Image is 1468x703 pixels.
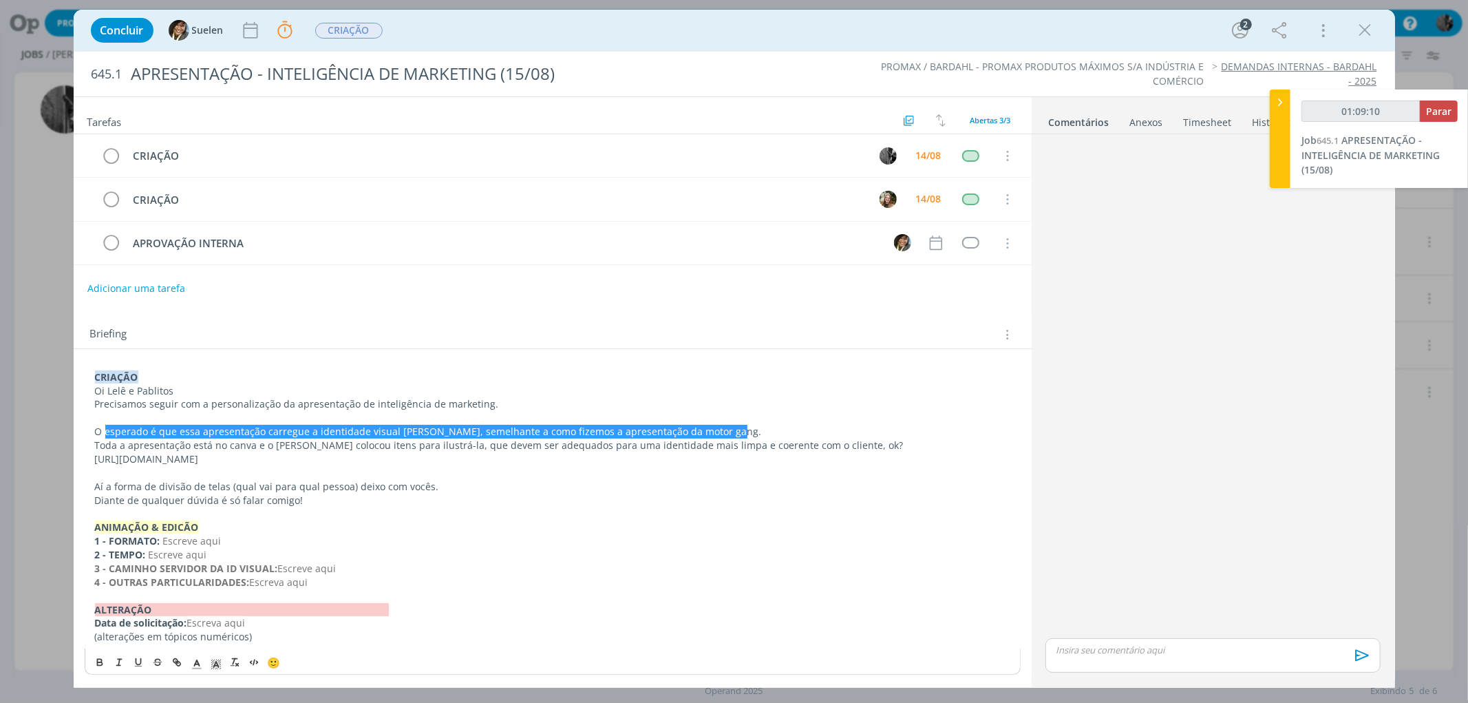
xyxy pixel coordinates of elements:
span: Escreva aqui [187,616,246,629]
a: Comentários [1048,109,1110,129]
span: Cor do Texto [187,654,206,671]
span: Escreve aqui [163,534,222,547]
img: S [169,20,189,41]
span: CRIAÇÃO [315,23,383,39]
p: Aí a forma de divisão de telas (qual vai para qual pessoa) deixo com vocês. [95,480,1010,494]
span: Abertas 3/3 [970,115,1011,125]
p: (alterações em tópicos numéricos) [95,630,1010,644]
div: APROVAÇÃO INTERNA [127,235,882,252]
a: PROMAX / BARDAHL - PROMAX PRODUTOS MÁXIMOS S/A INDÚSTRIA E COMÉRCIO [881,60,1204,87]
p: Oi Lelê e Pablitos [95,384,1010,398]
button: Parar [1420,101,1458,122]
div: Anexos [1130,116,1163,129]
span: Suelen [192,25,224,35]
img: S [894,234,911,251]
div: 14/08 [916,151,942,160]
button: S [893,233,913,253]
span: Cor de Fundo [206,654,226,671]
p: [URL][DOMAIN_NAME] [95,452,1010,466]
strong: CRIAÇÃO [95,370,138,384]
button: CRIAÇÃO [315,22,383,39]
strong: 4 - OUTRAS PARTICULARIDADES: [95,576,250,589]
div: CRIAÇÃO [127,147,867,165]
div: dialog [74,10,1395,688]
a: DEMANDAS INTERNAS - BARDAHL - 2025 [1222,60,1377,87]
span: APRESENTAÇÃO - INTELIGÊNCIA DE MARKETING (15/08) [1301,134,1440,176]
div: CRIAÇÃO [127,191,867,209]
img: L [880,191,897,208]
strong: Data de solicitação: [95,616,187,629]
span: Tarefas [87,112,122,129]
span: Escreve aqui [149,548,207,561]
span: Escreva aqui [250,576,308,589]
span: Briefing [90,326,127,344]
button: L [878,189,899,209]
p: O esperado é que essa apresentação carregue a identidade visual [PERSON_NAME], semelhante a como ... [95,425,1010,439]
strong: 1 - FORMATO: [95,534,160,547]
img: P [880,147,897,165]
a: Job645.1APRESENTAÇÃO - INTELIGÊNCIA DE MARKETING (15/08) [1301,134,1440,176]
p: Toda a apresentação está no canva e o [PERSON_NAME] colocou itens para ilustrá-la, que devem ser ... [95,439,1010,452]
div: APRESENTAÇÃO - INTELIGÊNCIA DE MARKETING (15/08) [125,57,836,91]
strong: 3 - CAMINHO SERVIDOR DA ID VISUAL: [95,562,278,575]
p: Diante de qualquer dúvida é só falar comigo! [95,494,1010,507]
button: SSuelen [169,20,224,41]
img: arrow-down-up.svg [936,114,946,127]
span: 645.1 [92,67,123,82]
span: Escreve aqui [278,562,337,575]
button: Adicionar uma tarefa [87,276,186,301]
strong: ALTERAÇÃO [95,603,389,616]
a: Histórico [1252,109,1294,129]
span: 645.1 [1317,134,1339,147]
span: Parar [1426,105,1451,118]
p: Precisamos seguir com a personalização da apresentação de inteligência de marketing. [95,397,1010,411]
strong: ANIMAÇÃO & EDICÃO [95,521,199,534]
span: Concluir [100,25,144,36]
span: 🙂 [268,655,281,669]
strong: 2 - TEMPO: [95,548,146,561]
a: Timesheet [1183,109,1233,129]
button: Concluir [91,18,153,43]
div: 14/08 [916,194,942,204]
div: 2 [1240,19,1252,30]
button: 2 [1229,19,1251,41]
button: P [878,145,899,166]
button: 🙂 [264,654,284,671]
